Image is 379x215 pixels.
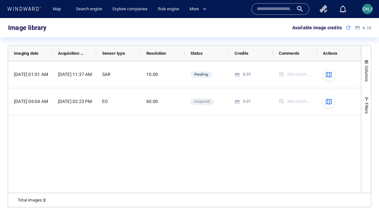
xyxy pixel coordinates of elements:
span: Total images [18,197,42,203]
span: Acquisition date [58,51,85,56]
div: Add comment [287,68,311,81]
span: Filters [364,103,369,114]
div: 60.00 [146,95,158,108]
div: Available image credits [292,22,371,33]
span: Status [190,51,203,56]
button: More [187,4,212,15]
div: [DATE] 02:23 PM [58,95,92,108]
div: 10.00 [146,68,158,81]
div: [DATE] 01:01 AM [14,68,48,81]
span: Columns [364,66,369,82]
div: [DATE] 11:37 AM [58,68,92,81]
div: Add comment [287,95,311,108]
div: [DATE] 06:04 AM [14,95,48,108]
div: Press SPACE to select this row. [8,88,361,115]
span: Imaging date [14,51,38,56]
button: [PERSON_NAME] [361,3,374,15]
span: Sensor type [102,51,125,56]
div: : [18,193,45,207]
span: Acquired [190,95,214,108]
div: Press SPACE to select this row. [8,61,361,88]
span: 2 [43,197,45,203]
a: Search engine [73,4,105,15]
span: Resolution [146,51,166,56]
a: Map [50,4,66,15]
button: Map [48,4,68,15]
span: More [189,5,207,13]
span: Pending [190,68,212,81]
div: Notification center [339,5,347,13]
div: 0.07 [243,95,251,108]
div: SAR [96,61,141,88]
a: Explore companies [110,4,150,15]
div: 6.10 [355,25,371,30]
span: Credits [235,51,248,56]
iframe: Chat [352,186,374,210]
span: Actions [323,51,337,56]
span: Comments [279,51,300,56]
div: 8.59 [243,68,251,81]
div: Image library [8,22,47,33]
a: Rule engine [155,4,182,15]
div: EO [96,88,141,115]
